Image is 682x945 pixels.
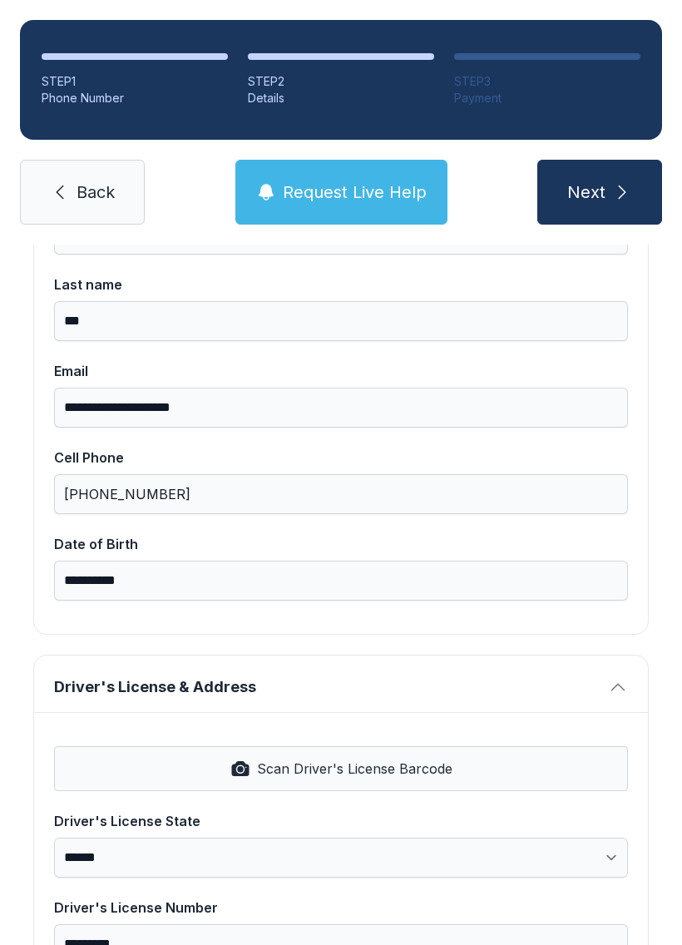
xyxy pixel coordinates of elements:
[283,181,427,204] span: Request Live Help
[54,534,628,554] div: Date of Birth
[54,474,628,514] input: Cell Phone
[567,181,605,204] span: Next
[257,759,452,779] span: Scan Driver's License Barcode
[54,388,628,428] input: Email
[42,90,228,106] div: Phone Number
[248,90,434,106] div: Details
[54,811,628,831] div: Driver's License State
[454,73,640,90] div: STEP 3
[54,361,628,381] div: Email
[54,275,628,294] div: Last name
[248,73,434,90] div: STEP 2
[54,301,628,341] input: Last name
[54,561,628,601] input: Date of Birth
[34,656,648,712] button: Driver's License & Address
[77,181,115,204] span: Back
[54,898,628,918] div: Driver's License Number
[454,90,640,106] div: Payment
[42,73,228,90] div: STEP 1
[54,675,601,699] span: Driver's License & Address
[54,448,628,468] div: Cell Phone
[54,838,628,878] select: Driver's License State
